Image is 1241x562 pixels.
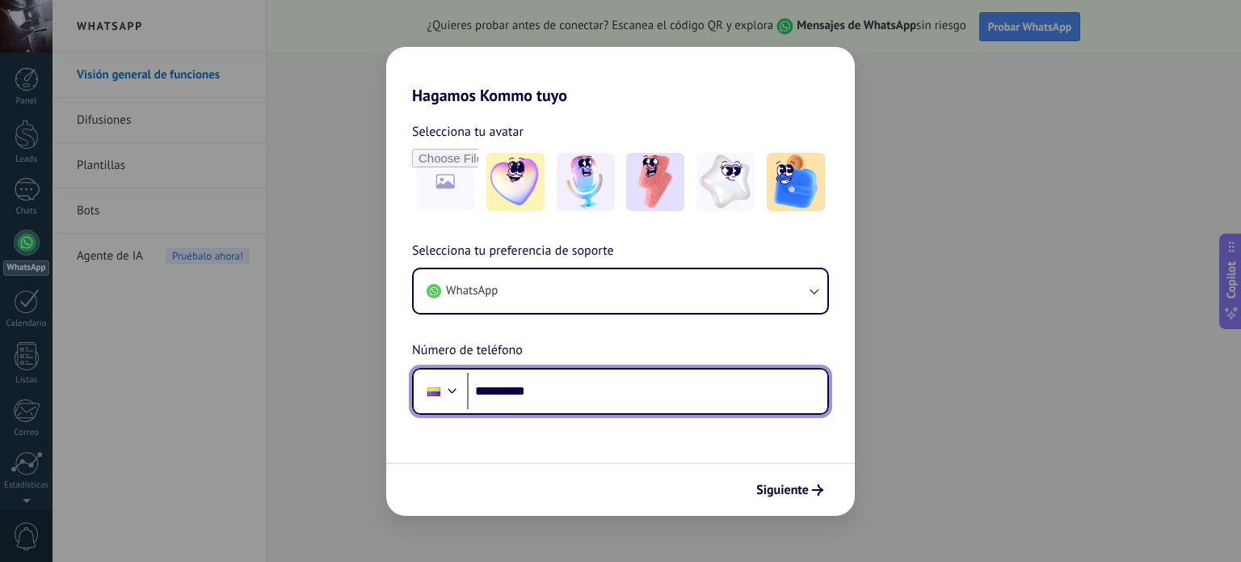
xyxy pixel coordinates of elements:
[626,153,684,211] img: -3.jpeg
[412,121,524,142] span: Selecciona tu avatar
[486,153,545,211] img: -1.jpeg
[412,241,614,262] span: Selecciona tu preferencia de soporte
[414,269,827,313] button: WhatsApp
[412,340,523,361] span: Número de teléfono
[557,153,615,211] img: -2.jpeg
[749,476,831,504] button: Siguiente
[446,283,498,299] span: WhatsApp
[386,47,855,105] h2: Hagamos Kommo tuyo
[696,153,755,211] img: -4.jpeg
[756,484,809,496] span: Siguiente
[767,153,825,211] img: -5.jpeg
[419,374,449,408] div: Colombia: + 57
